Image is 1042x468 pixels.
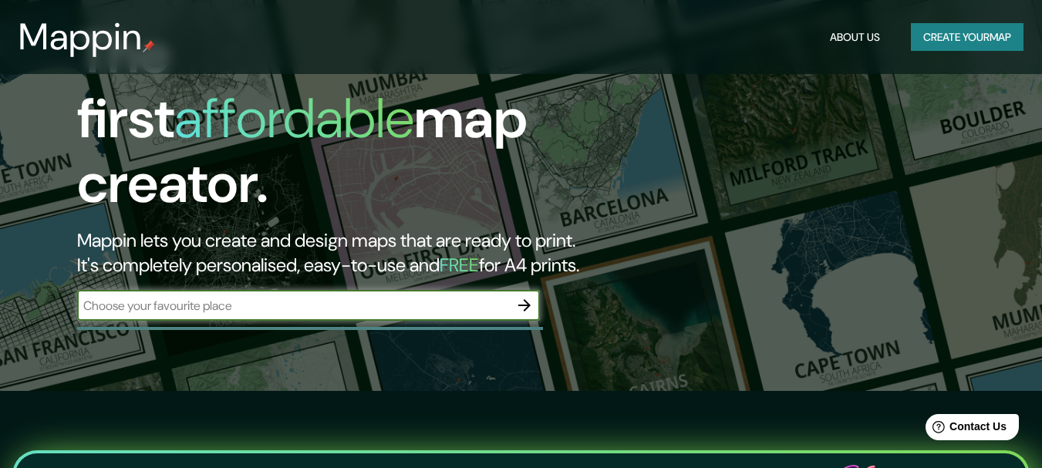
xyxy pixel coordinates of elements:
[174,82,414,154] h1: affordable
[77,228,599,278] h2: Mappin lets you create and design maps that are ready to print. It's completely personalised, eas...
[440,253,479,277] h5: FREE
[77,297,509,315] input: Choose your favourite place
[77,22,599,228] h1: The first map creator.
[911,23,1023,52] button: Create yourmap
[824,23,886,52] button: About Us
[143,40,155,52] img: mappin-pin
[19,15,143,59] h3: Mappin
[905,408,1025,451] iframe: Help widget launcher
